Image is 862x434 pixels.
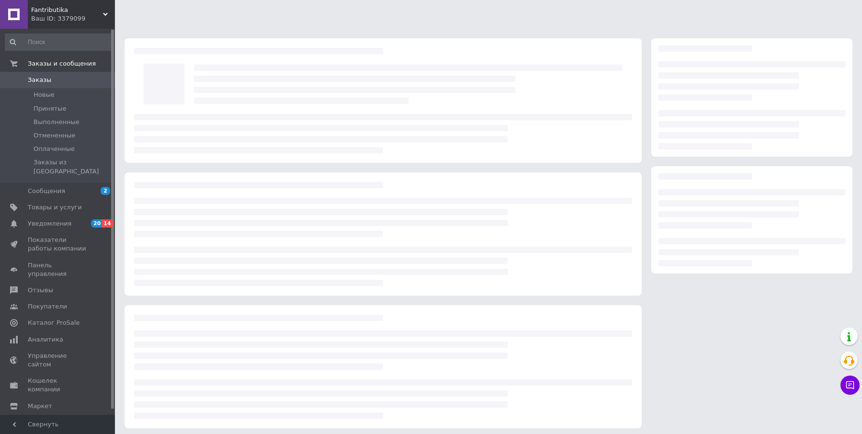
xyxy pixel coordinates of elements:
span: Аналитика [28,335,63,344]
span: Заказы из [GEOGRAPHIC_DATA] [34,158,112,175]
input: Поиск [5,34,113,51]
span: 20 [91,219,102,228]
span: Выполненные [34,118,79,126]
span: Оплаченные [34,145,75,153]
span: Кошелек компании [28,377,89,394]
span: Каталог ProSale [28,319,79,327]
div: Ваш ID: 3379099 [31,14,115,23]
span: Сообщения [28,187,65,195]
span: 2 [101,187,110,195]
span: Показатели работы компании [28,236,89,253]
span: 14 [102,219,113,228]
span: Fantributika [31,6,103,14]
button: Чат с покупателем [840,376,860,395]
span: Панель управления [28,261,89,278]
span: Заказы [28,76,51,84]
span: Принятые [34,104,67,113]
span: Маркет [28,402,52,411]
span: Уведомления [28,219,71,228]
span: Управление сайтом [28,352,89,369]
span: Отмененные [34,131,75,140]
span: Отзывы [28,286,53,295]
span: Покупатели [28,302,67,311]
span: Новые [34,91,55,99]
span: Товары и услуги [28,203,82,212]
span: Заказы и сообщения [28,59,96,68]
